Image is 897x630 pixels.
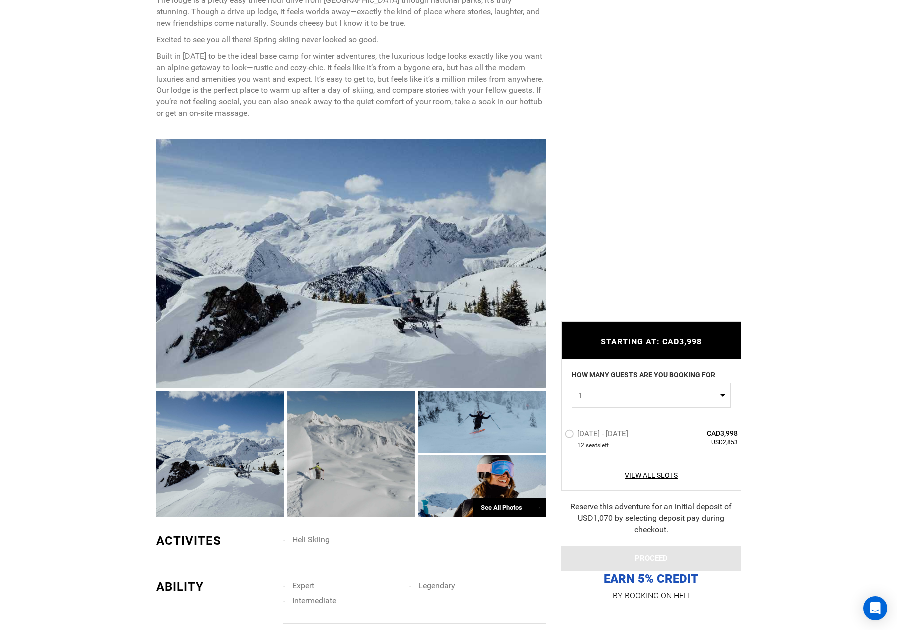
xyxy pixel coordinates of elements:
[666,438,738,447] span: USD2,853
[565,429,631,441] label: [DATE] - [DATE]
[565,470,738,480] a: View All Slots
[156,51,546,119] p: Built in [DATE] to be the ideal base camp for winter adventures, the luxurious lodge looks exactl...
[292,535,330,544] span: Heli Skiing
[578,390,718,400] span: 1
[156,532,276,549] div: ACTIVITES
[601,337,702,346] span: STARTING AT: CAD3,998
[418,581,455,590] span: Legendary
[156,34,546,46] p: Excited to see you all there! Spring skiing never looked so good.
[597,441,600,450] span: s
[863,596,887,620] div: Open Intercom Messenger
[561,589,741,603] p: BY BOOKING ON HELI
[572,383,731,408] button: 1
[156,578,276,595] div: ABILITY
[577,441,584,450] span: 12
[561,546,741,571] button: PROCEED
[535,504,541,511] span: →
[292,596,336,605] span: Intermediate
[666,428,738,438] span: CAD3,998
[586,441,609,450] span: seat left
[473,498,546,518] div: See All Photos
[572,370,715,383] label: HOW MANY GUESTS ARE YOU BOOKING FOR
[561,501,741,536] div: Reserve this adventure for an initial deposit of USD1,070 by selecting deposit pay during checkout.
[292,581,314,590] span: Expert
